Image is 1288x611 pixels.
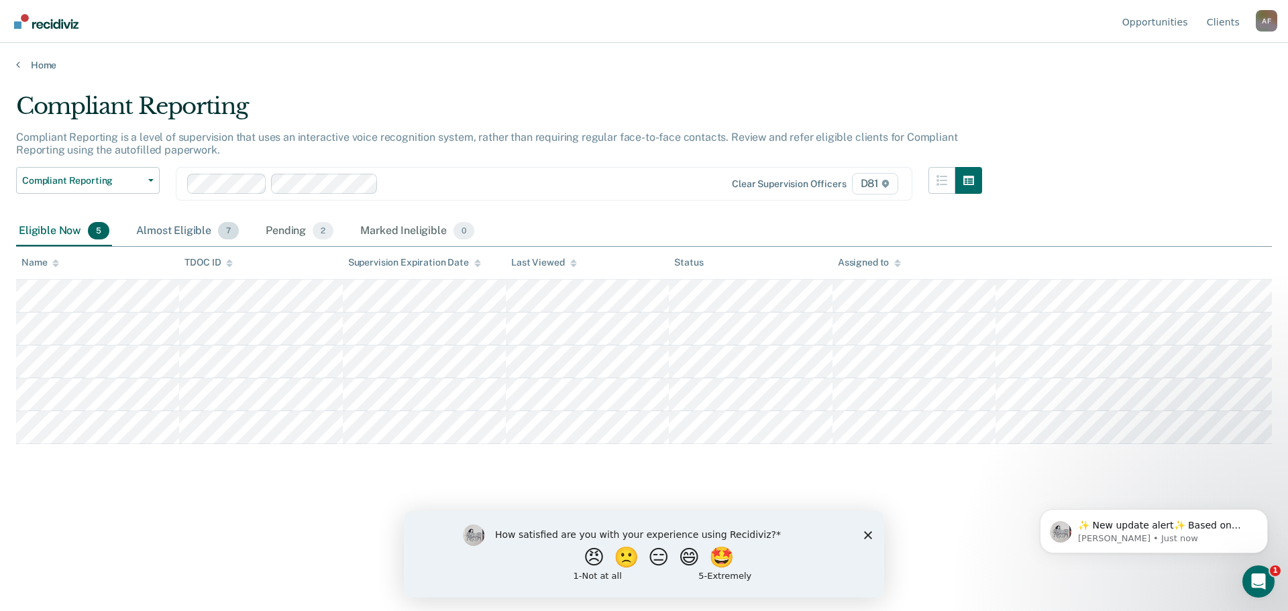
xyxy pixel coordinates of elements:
div: Compliant Reporting [16,93,982,131]
span: 0 [453,222,474,239]
div: Last Viewed [511,257,576,268]
div: Name [21,257,59,268]
span: 5 [88,222,109,239]
button: Profile dropdown button [1256,10,1277,32]
button: Compliant Reporting [16,167,160,194]
p: Message from Kim, sent Just now [58,52,231,64]
span: 1 [1270,565,1281,576]
p: Compliant Reporting is a level of supervision that uses an interactive voice recognition system, ... [16,131,957,156]
div: Status [674,257,703,268]
div: Almost Eligible7 [133,217,241,246]
div: Pending2 [263,217,336,246]
div: Eligible Now5 [16,217,112,246]
span: 7 [218,222,239,239]
a: Home [16,59,1272,71]
div: Marked Ineligible0 [358,217,477,246]
div: TDOC ID [184,257,233,268]
div: A F [1256,10,1277,32]
div: Assigned to [838,257,901,268]
iframe: Survey by Kim from Recidiviz [404,511,884,598]
span: ✨ New update alert✨ Based on your feedback, we've made a few updates we wanted to share. 1. We ha... [58,39,231,303]
iframe: Intercom notifications message [1020,481,1288,575]
div: Supervision Expiration Date [348,257,481,268]
span: Compliant Reporting [22,175,143,186]
span: D81 [852,173,898,195]
img: Recidiviz [14,14,78,29]
span: 2 [313,222,333,239]
div: Clear supervision officers [732,178,846,190]
iframe: Intercom live chat [1242,565,1275,598]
